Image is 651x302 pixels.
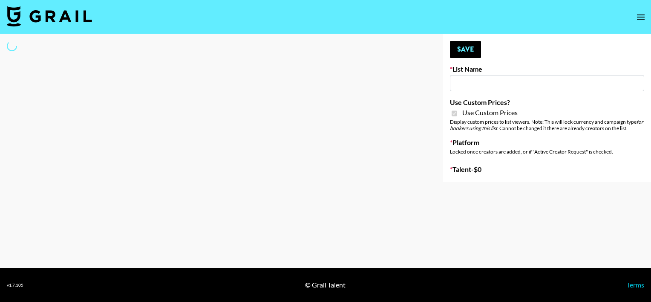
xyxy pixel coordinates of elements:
[7,6,92,26] img: Grail Talent
[462,108,518,117] span: Use Custom Prices
[450,165,644,174] label: Talent - $ 0
[450,65,644,73] label: List Name
[627,281,644,289] a: Terms
[450,119,644,131] div: Display custom prices to list viewers. Note: This will lock currency and campaign type . Cannot b...
[450,148,644,155] div: Locked once creators are added, or if "Active Creator Request" is checked.
[632,9,649,26] button: open drawer
[305,281,346,289] div: © Grail Talent
[450,119,643,131] em: for bookers using this list
[450,98,644,107] label: Use Custom Prices?
[450,41,481,58] button: Save
[450,138,644,147] label: Platform
[7,282,23,288] div: v 1.7.105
